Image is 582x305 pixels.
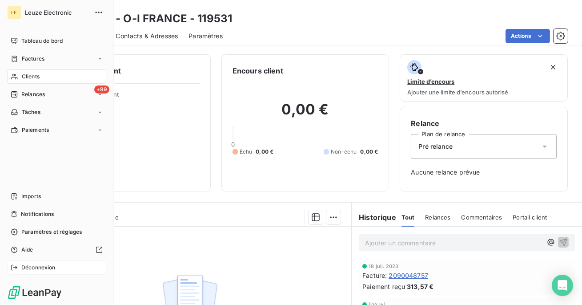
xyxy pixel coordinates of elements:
[7,189,106,203] a: Imports
[7,243,106,257] a: Aide
[240,148,253,156] span: Échu
[407,89,508,96] span: Ajouter une limite d’encours autorisé
[22,126,49,134] span: Paiements
[256,148,273,156] span: 0,00 €
[462,214,502,221] span: Commentaires
[407,78,454,85] span: Limite d’encours
[352,212,396,223] h6: Historique
[369,264,398,269] span: 18 juil. 2023
[411,168,557,177] span: Aucune relance prévue
[7,285,62,300] img: Logo LeanPay
[7,52,106,66] a: Factures
[25,9,89,16] span: Leuze Electronic
[389,271,428,280] span: 2090048757
[233,65,283,76] h6: Encours client
[513,214,547,221] span: Portail client
[407,282,433,291] span: 313,57 €
[401,214,415,221] span: Tout
[21,90,45,98] span: Relances
[189,32,223,41] span: Paramètres
[233,101,378,127] h2: 0,00 €
[418,142,453,151] span: Pré relance
[360,148,378,156] span: 0,00 €
[72,91,200,103] span: Propriétés Client
[7,105,106,119] a: Tâches
[7,87,106,102] a: +99Relances
[231,141,235,148] span: 0
[400,54,568,102] button: Limite d’encoursAjouter une limite d’encours autorisé
[362,282,405,291] span: Paiement reçu
[7,123,106,137] a: Paiements
[7,34,106,48] a: Tableau de bord
[411,118,557,129] h6: Relance
[21,210,54,218] span: Notifications
[94,85,109,94] span: +99
[7,69,106,84] a: Clients
[7,5,21,20] div: LE
[78,11,232,27] h3: 119531 - O-I FRANCE - 119531
[552,275,573,296] div: Open Intercom Messenger
[21,192,41,200] span: Imports
[331,148,357,156] span: Non-échu
[54,65,200,76] h6: Informations client
[21,264,56,272] span: Déconnexion
[362,271,387,280] span: Facture :
[7,225,106,239] a: Paramètres et réglages
[21,246,33,254] span: Aide
[506,29,550,43] button: Actions
[22,108,40,116] span: Tâches
[21,37,63,45] span: Tableau de bord
[21,228,82,236] span: Paramètres et réglages
[425,214,450,221] span: Relances
[22,73,40,81] span: Clients
[22,55,44,63] span: Factures
[116,32,178,41] span: Contacts & Adresses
